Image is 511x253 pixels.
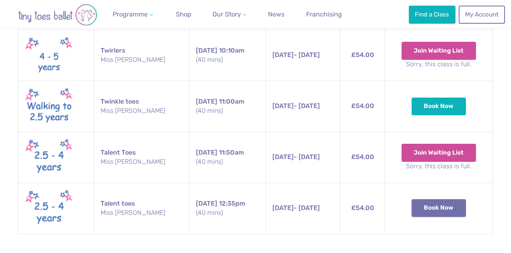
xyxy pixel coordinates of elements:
[272,153,320,161] span: - [DATE]
[101,157,183,166] small: Miss [PERSON_NAME]
[190,132,266,183] td: 11:50am
[340,183,385,234] td: £54.00
[340,81,385,132] td: £54.00
[176,10,192,18] span: Shop
[272,102,294,110] span: [DATE]
[459,6,505,23] a: My Account
[101,55,183,64] small: Miss [PERSON_NAME]
[196,47,217,54] span: [DATE]
[25,35,73,76] img: Twirlers 4-5 (May 2025)
[391,60,486,69] small: Sorry, this class is full.
[340,132,385,183] td: £54.00
[272,102,320,110] span: - [DATE]
[272,51,294,59] span: [DATE]
[272,204,320,212] span: - [DATE]
[173,6,195,22] a: Shop
[196,106,259,115] small: (40 mins)
[94,183,190,234] td: Talent toes
[412,199,466,217] button: Book Now
[25,188,73,229] img: Talent toes New (May 2025)
[190,183,266,234] td: 12:35pm
[412,98,466,115] button: Book Now
[196,98,217,105] span: [DATE]
[265,6,288,22] a: News
[268,10,284,18] span: News
[94,30,190,81] td: Twirlers
[101,208,183,217] small: Miss [PERSON_NAME]
[190,30,266,81] td: 10:10am
[209,6,249,22] a: Our Story
[303,6,345,22] a: Franchising
[196,149,217,156] span: [DATE]
[101,106,183,115] small: Miss [PERSON_NAME]
[109,6,156,22] a: Programme
[196,55,259,64] small: (40 mins)
[25,86,73,127] img: Walking to Twinkle New (May 2025)
[272,204,294,212] span: [DATE]
[391,162,486,171] small: Sorry, this class is full.
[94,81,190,132] td: Twinkle toes
[113,10,148,18] span: Programme
[402,42,476,59] button: Join Waiting List
[340,30,385,81] td: £54.00
[409,6,455,23] a: Find a Class
[402,144,476,161] button: Join Waiting List
[196,157,259,166] small: (40 mins)
[196,208,259,217] small: (40 mins)
[212,10,241,18] span: Our Story
[190,81,266,132] td: 11:00am
[272,51,320,59] span: - [DATE]
[9,4,106,26] img: tiny toes ballet
[25,137,73,178] img: Talent toes New (May 2025)
[94,132,190,183] td: Talent Toes
[196,200,217,207] span: [DATE]
[306,10,342,18] span: Franchising
[272,153,294,161] span: [DATE]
